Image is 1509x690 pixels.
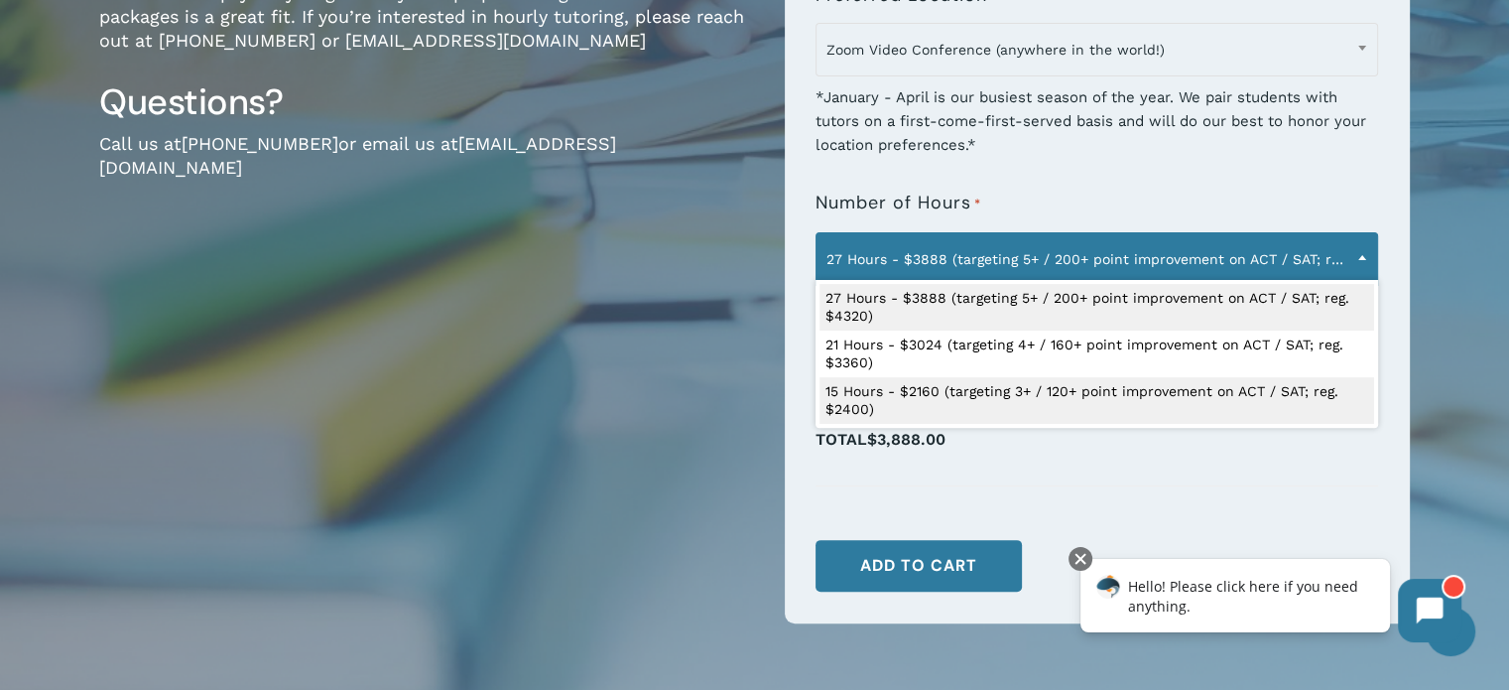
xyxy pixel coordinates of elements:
span: Zoom Video Conference (anywhere in the world!) [816,23,1378,76]
span: 27 Hours - $3888 (targeting 5+ / 200+ point improvement on ACT / SAT; reg. $4320) [817,238,1377,280]
li: 15 Hours - $2160 (targeting 3+ / 120+ point improvement on ACT / SAT; reg. $2400) [819,377,1374,424]
label: Number of Hours [816,193,981,214]
span: Zoom Video Conference (anywhere in the world!) [817,29,1377,70]
span: 27 Hours - $3888 (targeting 5+ / 200+ point improvement on ACT / SAT; reg. $4320) [816,232,1378,286]
p: Call us at or email us at [99,132,755,207]
span: $3,888.00 [867,430,945,449]
button: Add to cart [816,540,1022,592]
div: *January - April is our busiest season of the year. We pair students with tutors on a first-come-... [816,72,1378,157]
h3: Questions? [99,79,755,125]
a: [PHONE_NUMBER] [182,133,338,154]
iframe: Chatbot [1060,543,1481,662]
p: Total [816,425,1378,476]
a: [EMAIL_ADDRESS][DOMAIN_NAME] [99,133,616,178]
li: 21 Hours - $3024 (targeting 4+ / 160+ point improvement on ACT / SAT; reg. $3360) [819,331,1374,377]
li: 27 Hours - $3888 (targeting 5+ / 200+ point improvement on ACT / SAT; reg. $4320) [819,284,1374,331]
